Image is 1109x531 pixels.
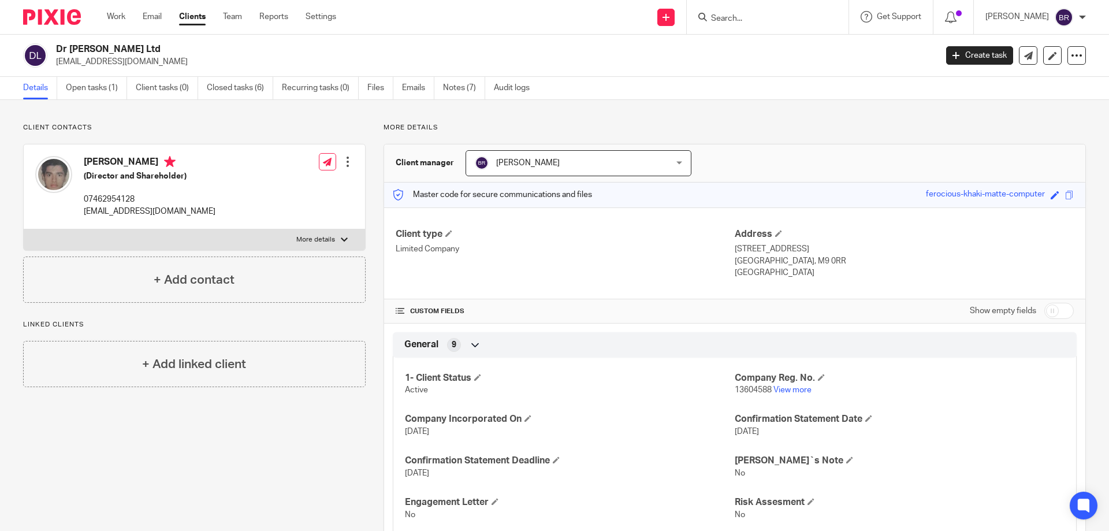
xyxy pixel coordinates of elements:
[404,339,438,351] span: General
[735,455,1065,467] h4: [PERSON_NAME]`s Note
[405,413,735,425] h4: Company Incorporated On
[396,228,735,240] h4: Client type
[282,77,359,99] a: Recurring tasks (0)
[23,43,47,68] img: svg%3E
[773,386,812,394] a: View more
[1055,8,1073,27] img: svg%3E
[496,159,560,167] span: [PERSON_NAME]
[23,9,81,25] img: Pixie
[23,77,57,99] a: Details
[985,11,1049,23] p: [PERSON_NAME]
[142,355,246,373] h4: + Add linked client
[405,496,735,508] h4: Engagement Letter
[405,386,428,394] span: Active
[877,13,921,21] span: Get Support
[35,156,72,193] img: DR%20SAL%20LTD%20-%20SALIM%20KARIMI%20-%20PROOF%20OF%20ID%20-%20PASSPORT%20PIC.jpg
[735,496,1065,508] h4: Risk Assesment
[179,11,206,23] a: Clients
[164,156,176,168] i: Primary
[735,413,1065,425] h4: Confirmation Statement Date
[452,339,456,351] span: 9
[367,77,393,99] a: Files
[66,77,127,99] a: Open tasks (1)
[143,11,162,23] a: Email
[735,386,772,394] span: 13604588
[405,455,735,467] h4: Confirmation Statement Deadline
[23,123,366,132] p: Client contacts
[23,320,366,329] p: Linked clients
[384,123,1086,132] p: More details
[494,77,538,99] a: Audit logs
[306,11,336,23] a: Settings
[396,157,454,169] h3: Client manager
[154,271,235,289] h4: + Add contact
[296,235,335,244] p: More details
[970,305,1036,317] label: Show empty fields
[259,11,288,23] a: Reports
[926,188,1045,202] div: ferocious-khaki-matte-computer
[735,243,1074,255] p: [STREET_ADDRESS]
[402,77,434,99] a: Emails
[405,372,735,384] h4: 1- Client Status
[735,469,745,477] span: No
[393,189,592,200] p: Master code for secure communications and files
[735,228,1074,240] h4: Address
[735,511,745,519] span: No
[56,56,929,68] p: [EMAIL_ADDRESS][DOMAIN_NAME]
[84,156,215,170] h4: [PERSON_NAME]
[396,307,735,316] h4: CUSTOM FIELDS
[710,14,814,24] input: Search
[207,77,273,99] a: Closed tasks (6)
[735,267,1074,279] p: [GEOGRAPHIC_DATA]
[223,11,242,23] a: Team
[946,46,1013,65] a: Create task
[405,428,429,436] span: [DATE]
[443,77,485,99] a: Notes (7)
[136,77,198,99] a: Client tasks (0)
[84,206,215,217] p: [EMAIL_ADDRESS][DOMAIN_NAME]
[56,43,754,55] h2: Dr [PERSON_NAME] Ltd
[475,156,489,170] img: svg%3E
[84,170,215,182] h5: (Director and Shareholder)
[405,511,415,519] span: No
[107,11,125,23] a: Work
[735,428,759,436] span: [DATE]
[735,372,1065,384] h4: Company Reg. No.
[405,469,429,477] span: [DATE]
[735,255,1074,267] p: [GEOGRAPHIC_DATA], M9 0RR
[84,194,215,205] p: 07462954128
[396,243,735,255] p: Limited Company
